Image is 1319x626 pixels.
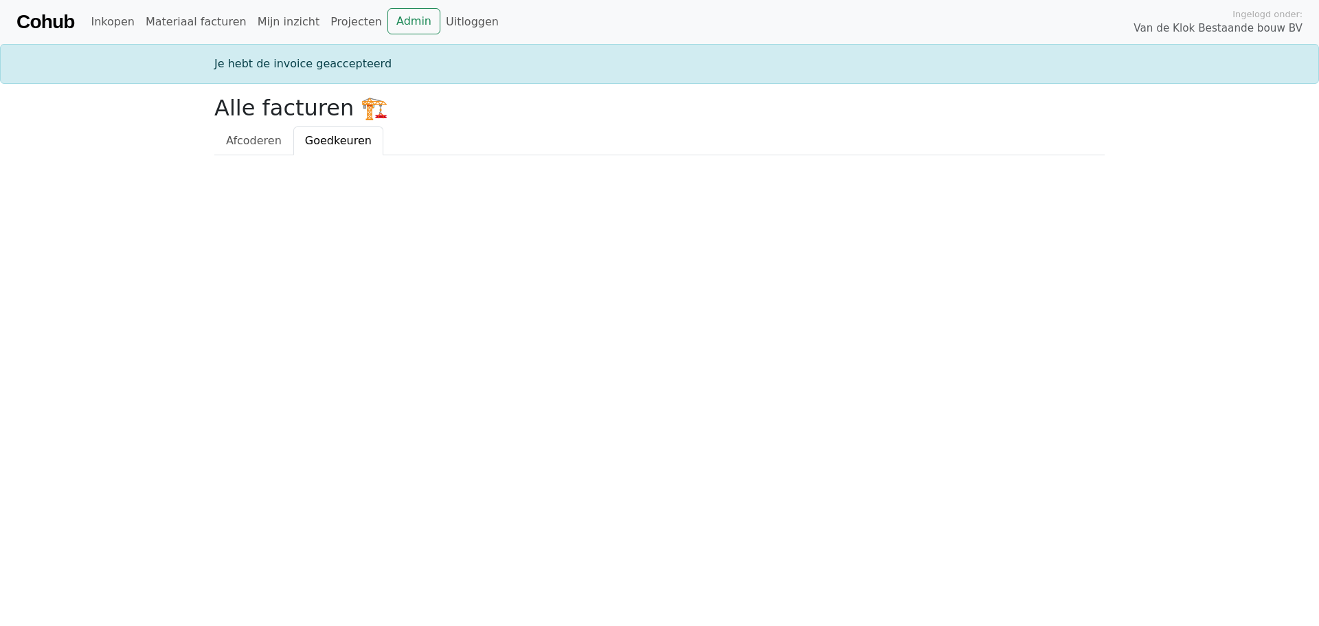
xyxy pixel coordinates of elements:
[214,126,293,155] a: Afcoderen
[85,8,139,36] a: Inkopen
[140,8,252,36] a: Materiaal facturen
[325,8,387,36] a: Projecten
[387,8,440,34] a: Admin
[440,8,504,36] a: Uitloggen
[293,126,383,155] a: Goedkeuren
[1134,21,1303,36] span: Van de Klok Bestaande bouw BV
[226,134,282,147] span: Afcoderen
[16,5,74,38] a: Cohub
[1232,8,1303,21] span: Ingelogd onder:
[305,134,372,147] span: Goedkeuren
[214,95,1105,121] h2: Alle facturen 🏗️
[206,56,1113,72] div: Je hebt de invoice geaccepteerd
[252,8,326,36] a: Mijn inzicht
